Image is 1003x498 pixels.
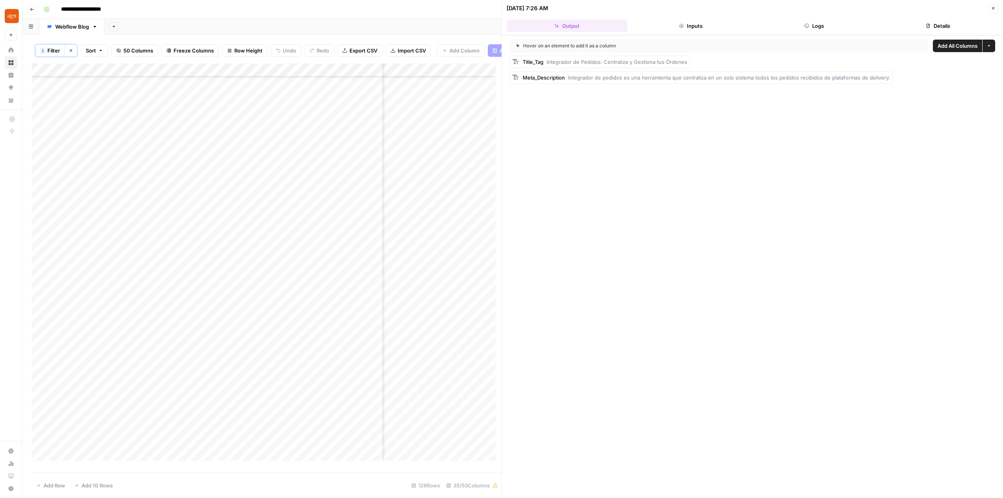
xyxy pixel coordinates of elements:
button: Export CSV [337,44,382,57]
span: Title_Tag [523,59,543,65]
span: Import CSV [398,47,426,54]
button: Add Column [437,44,485,57]
div: 35/50 Columns [443,479,501,492]
span: Sort [86,47,96,54]
button: Workspace: LETS [5,6,17,26]
img: LETS Logo [5,9,19,23]
span: Add 10 Rows [81,482,113,489]
div: Hover on an element to add it as a column [516,42,769,49]
span: Integrador de pedidos es una herramienta que centraliza en un solo sistema todos los pedidos reci... [568,74,890,81]
span: Integrador de Pedidos: Centraliza y Gestiona tus Órdenes [547,59,687,65]
button: 50 Columns [111,44,158,57]
button: Freeze Columns [161,44,219,57]
div: 128 Rows [408,479,443,492]
button: Help + Support [5,482,17,495]
div: 1 [40,47,45,54]
button: Inputs [630,20,751,32]
a: Learning Hub [5,470,17,482]
button: Add Row [32,479,70,492]
span: Add Row [43,482,65,489]
a: Usage [5,457,17,470]
button: Add 10 Rows [70,479,118,492]
a: Insights [5,69,17,81]
a: Opportunities [5,81,17,94]
span: Redo [317,47,329,54]
button: Import CSV [386,44,431,57]
span: Filter [47,47,60,54]
button: Add Power Agent [488,44,547,57]
a: Browse [5,56,17,69]
div: [DATE] 7:26 AM [507,4,548,12]
a: Settings [5,445,17,457]
button: Undo [271,44,301,57]
button: Row Height [222,44,268,57]
button: Logs [754,20,875,32]
span: Export CSV [349,47,377,54]
span: Meta_Description [523,74,565,81]
button: Details [878,20,998,32]
a: Home [5,44,17,56]
a: Webflow Blog [40,19,104,34]
span: Freeze Columns [174,47,214,54]
button: Sort [81,44,108,57]
span: 1 [42,47,44,54]
span: Undo [283,47,296,54]
span: Row Height [234,47,263,54]
div: Webflow Blog [55,23,89,31]
button: Redo [304,44,334,57]
span: Add All Columns [938,42,978,50]
span: 50 Columns [123,47,153,54]
span: Add Column [449,47,480,54]
button: Output [507,20,627,32]
a: Your Data [5,94,17,107]
button: Add All Columns [933,40,982,52]
button: 1Filter [35,44,65,57]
